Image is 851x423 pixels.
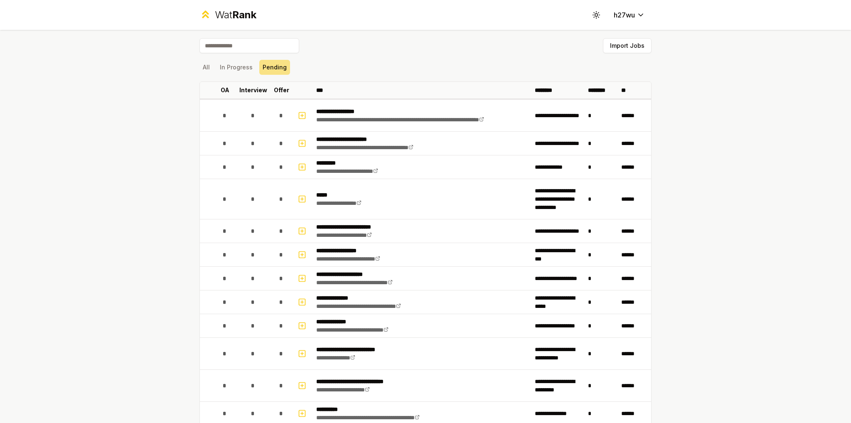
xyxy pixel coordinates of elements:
[232,9,256,21] span: Rank
[199,8,256,22] a: WatRank
[614,10,635,20] span: h27wu
[607,7,652,22] button: h27wu
[199,60,213,75] button: All
[239,86,267,94] p: Interview
[274,86,289,94] p: Offer
[603,38,652,53] button: Import Jobs
[216,60,256,75] button: In Progress
[215,8,256,22] div: Wat
[259,60,290,75] button: Pending
[221,86,229,94] p: OA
